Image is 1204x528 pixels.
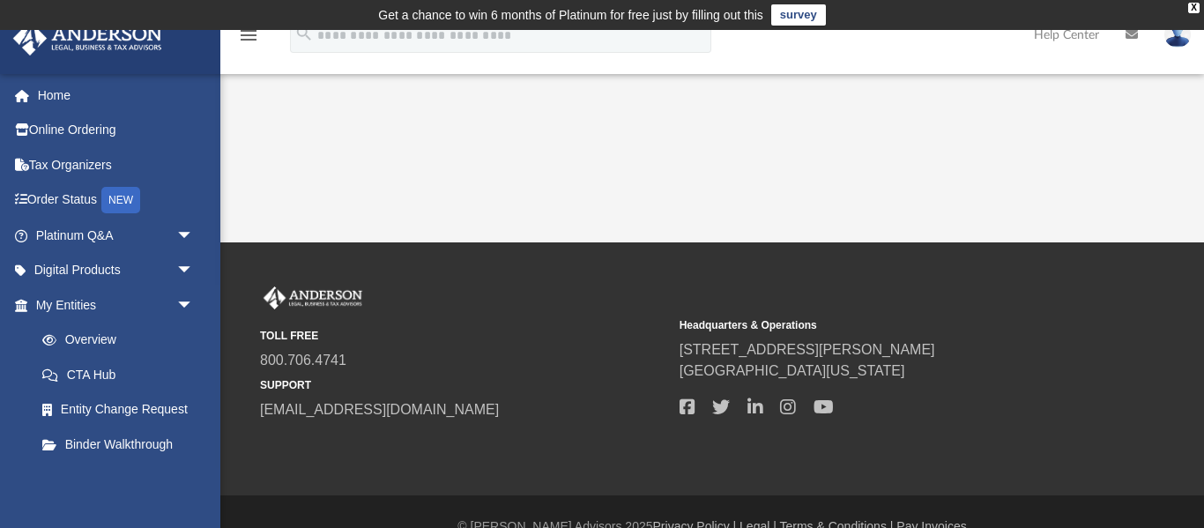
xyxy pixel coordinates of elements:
[680,317,1087,333] small: Headquarters & Operations
[8,21,167,56] img: Anderson Advisors Platinum Portal
[176,253,212,289] span: arrow_drop_down
[25,357,220,392] a: CTA Hub
[12,253,220,288] a: Digital Productsarrow_drop_down
[378,4,763,26] div: Get a chance to win 6 months of Platinum for free just by filling out this
[260,328,667,344] small: TOLL FREE
[25,427,220,462] a: Binder Walkthrough
[260,353,346,368] a: 800.706.4741
[260,402,499,417] a: [EMAIL_ADDRESS][DOMAIN_NAME]
[238,25,259,46] i: menu
[294,24,314,43] i: search
[12,287,220,323] a: My Entitiesarrow_drop_down
[1164,22,1191,48] img: User Pic
[25,323,220,358] a: Overview
[25,392,220,428] a: Entity Change Request
[176,218,212,254] span: arrow_drop_down
[1188,3,1200,13] div: close
[260,286,366,309] img: Anderson Advisors Platinum Portal
[12,147,220,182] a: Tax Organizers
[680,363,905,378] a: [GEOGRAPHIC_DATA][US_STATE]
[101,187,140,213] div: NEW
[176,287,212,323] span: arrow_drop_down
[12,113,220,148] a: Online Ordering
[25,462,212,497] a: My Blueprint
[12,78,220,113] a: Home
[680,342,935,357] a: [STREET_ADDRESS][PERSON_NAME]
[771,4,826,26] a: survey
[238,33,259,46] a: menu
[12,182,220,219] a: Order StatusNEW
[12,218,220,253] a: Platinum Q&Aarrow_drop_down
[260,377,667,393] small: SUPPORT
